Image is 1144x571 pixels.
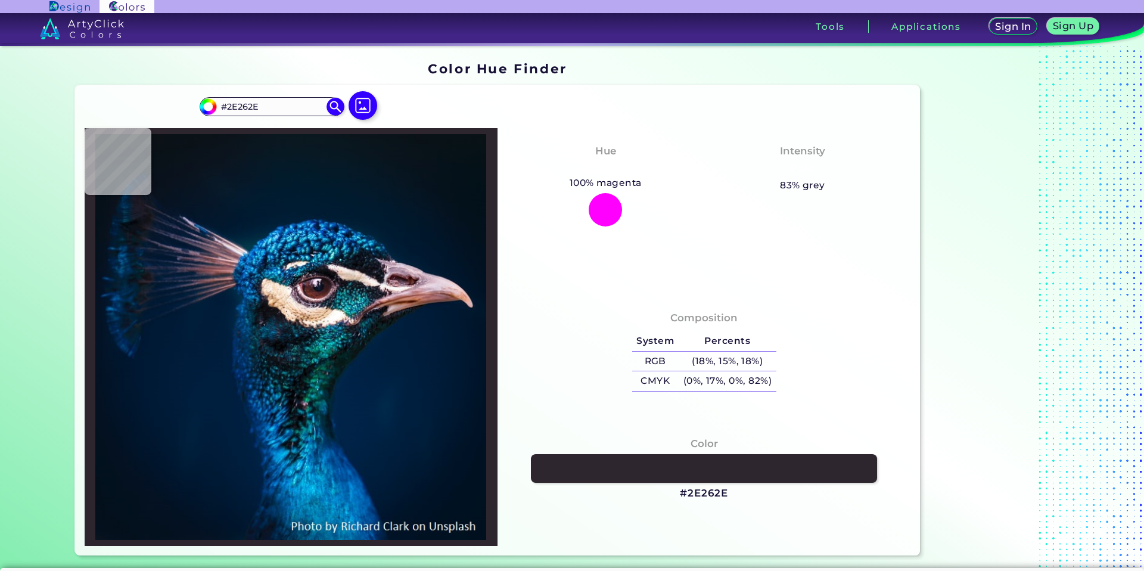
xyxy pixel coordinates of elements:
h5: RGB [632,352,679,371]
img: ArtyClick Design logo [49,1,89,13]
h5: 83% grey [780,178,825,193]
a: Sign In [991,19,1035,34]
h4: Intensity [780,142,825,160]
img: icon search [327,98,344,116]
h3: #2E262E [680,486,728,501]
img: img_pavlin.jpg [91,134,492,541]
img: icon picture [349,91,377,120]
h3: Pale [785,162,819,176]
h1: Color Hue Finder [428,60,567,77]
h5: Percents [679,331,776,351]
h5: (18%, 15%, 18%) [679,352,776,371]
h5: Sign Up [1055,21,1092,30]
h5: (0%, 17%, 0%, 82%) [679,371,776,391]
h4: Composition [670,309,738,327]
img: logo_artyclick_colors_white.svg [40,18,124,39]
input: type color.. [216,98,327,114]
h3: Tools [816,22,845,31]
iframe: Advertisement [925,57,1074,560]
h4: Color [691,435,718,452]
h5: 100% magenta [565,175,646,191]
h5: System [632,331,679,351]
h3: Applications [891,22,961,31]
h5: CMYK [632,371,679,391]
a: Sign Up [1050,19,1097,34]
h4: Hue [595,142,616,160]
h5: Sign In [997,22,1029,31]
h3: Magenta [576,162,635,176]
